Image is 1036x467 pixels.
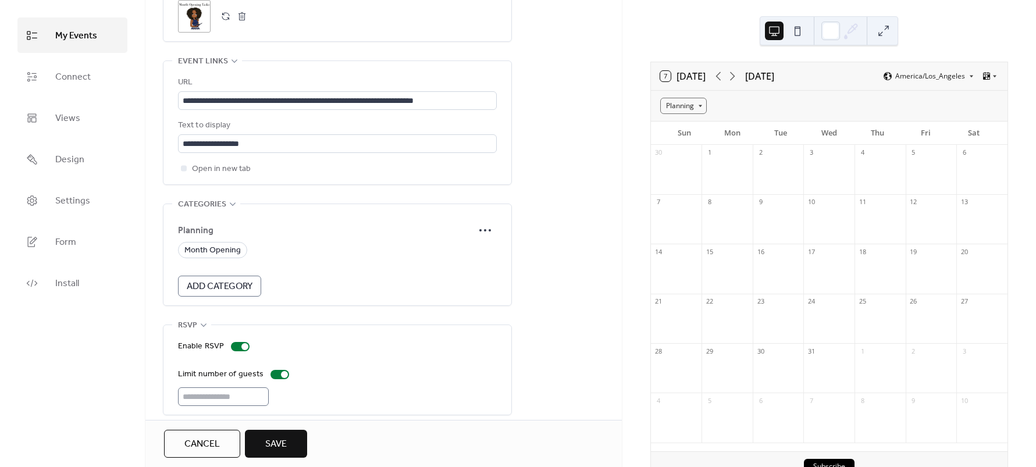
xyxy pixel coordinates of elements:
[654,396,663,405] div: 4
[245,430,307,458] button: Save
[17,59,127,94] a: Connect
[960,347,969,355] div: 3
[895,73,965,80] span: America/Los_Angeles
[654,347,663,355] div: 28
[55,233,76,251] span: Form
[178,319,197,333] span: RSVP
[858,396,867,405] div: 8
[960,396,969,405] div: 10
[184,437,220,451] span: Cancel
[858,198,867,206] div: 11
[858,148,867,157] div: 4
[705,148,714,157] div: 1
[187,280,252,294] span: Add Category
[178,119,494,133] div: Text to display
[909,297,918,306] div: 26
[17,100,127,136] a: Views
[654,247,663,256] div: 14
[660,122,709,145] div: Sun
[164,430,240,458] button: Cancel
[705,247,714,256] div: 15
[858,297,867,306] div: 25
[805,122,853,145] div: Wed
[858,247,867,256] div: 18
[807,247,816,256] div: 17
[654,148,663,157] div: 30
[853,122,902,145] div: Thu
[902,122,950,145] div: Fri
[960,247,969,256] div: 20
[178,76,494,90] div: URL
[55,68,91,86] span: Connect
[17,265,127,301] a: Install
[807,297,816,306] div: 24
[705,347,714,355] div: 29
[807,148,816,157] div: 3
[705,297,714,306] div: 22
[756,198,765,206] div: 9
[178,276,261,297] button: Add Category
[656,68,710,84] button: 7[DATE]
[756,396,765,405] div: 6
[909,198,918,206] div: 12
[745,69,774,83] div: [DATE]
[178,368,264,382] div: Limit number of guests
[756,347,765,355] div: 30
[654,198,663,206] div: 7
[909,148,918,157] div: 5
[178,224,474,238] span: Planning
[909,347,918,355] div: 2
[960,148,969,157] div: 6
[55,109,80,127] span: Views
[756,297,765,306] div: 23
[17,183,127,218] a: Settings
[756,148,765,157] div: 2
[265,437,287,451] span: Save
[184,244,241,258] span: Month Opening
[192,162,251,176] span: Open in new tab
[654,297,663,306] div: 21
[178,55,228,69] span: Event links
[55,275,79,293] span: Install
[55,27,97,45] span: My Events
[17,224,127,259] a: Form
[909,247,918,256] div: 19
[178,340,224,354] div: Enable RSVP
[705,396,714,405] div: 5
[705,198,714,206] div: 8
[17,141,127,177] a: Design
[756,247,765,256] div: 16
[960,198,969,206] div: 13
[757,122,805,145] div: Tue
[178,198,226,212] span: Categories
[807,396,816,405] div: 7
[55,151,84,169] span: Design
[709,122,757,145] div: Mon
[960,297,969,306] div: 27
[909,396,918,405] div: 9
[807,347,816,355] div: 31
[17,17,127,53] a: My Events
[950,122,998,145] div: Sat
[807,198,816,206] div: 10
[55,192,90,210] span: Settings
[858,347,867,355] div: 1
